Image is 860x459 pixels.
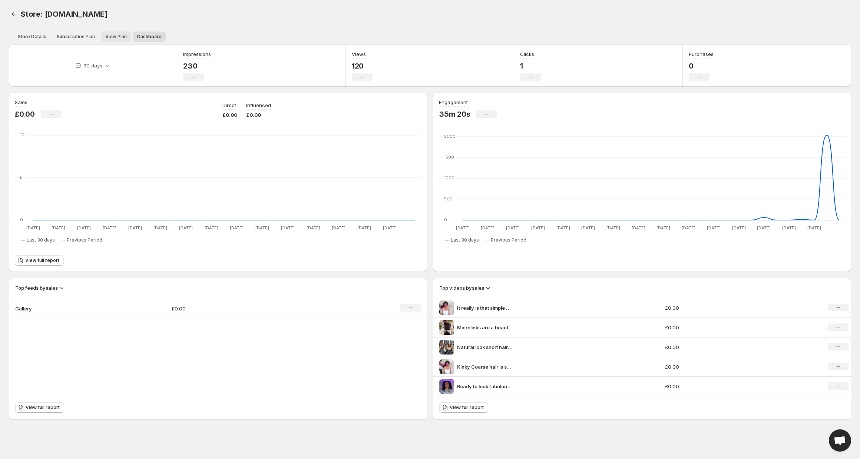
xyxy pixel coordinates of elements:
p: It really is that simple Have you tried a u-part wig yet Shop now at TOALLMYBLACKGIRLS [457,304,513,312]
text: [DATE] [556,225,570,230]
text: [DATE] [179,225,193,230]
p: Gallery [15,305,52,312]
text: [DATE] [332,225,345,230]
p: Natural look short hair Go for 1 bundle toallmyblackgirls [457,343,513,351]
text: 1500 [444,154,454,160]
h3: Impressions [183,50,211,58]
p: £0.00 [15,110,35,119]
text: [DATE] [682,225,695,230]
text: [DATE] [732,225,746,230]
text: 5 [20,175,23,180]
text: 2000 [444,134,456,139]
img: Microlinks are a beautiful way to add length and volume to your hair I know what youre thinking W... [439,320,454,335]
p: £0.00 [665,343,777,351]
text: [DATE] [481,225,494,230]
a: View full report [439,402,488,413]
text: [DATE] [656,225,670,230]
h3: Sales [15,99,27,106]
text: 10 [20,132,24,137]
text: [DATE] [26,225,40,230]
text: [DATE] [506,225,520,230]
span: Previous Period [67,237,102,243]
p: £0.00 [246,111,271,119]
span: View full report [26,405,60,410]
p: £0.00 [172,305,316,312]
text: [DATE] [581,225,595,230]
span: Store Details [18,34,46,40]
h3: Views [352,50,366,58]
button: Store details [13,31,51,42]
p: Microlinks are a beautiful way to add length and volume to your hair I know what youre thinking W... [457,324,513,331]
p: 230 [183,61,211,70]
p: 0 [689,61,714,70]
span: View full report [25,257,59,263]
span: Store: [DOMAIN_NAME] [21,10,107,19]
button: Dashboard [133,31,166,42]
h3: Top feeds by sales [15,284,58,292]
span: Subscription Plan [57,34,95,40]
h3: Engagement [439,99,468,106]
text: [DATE] [707,225,721,230]
p: Ready to look fabulous Comment BOOK and well send you a link to fix an appointment UK Black Owned... [457,383,513,390]
p: 30 days [83,62,102,69]
text: [DATE] [383,225,397,230]
text: [DATE] [606,225,620,230]
text: [DATE] [52,225,65,230]
h3: Purchases [689,50,714,58]
span: Last 30 days [451,237,479,243]
text: [DATE] [531,225,545,230]
p: Influenced [246,102,271,109]
text: [DATE] [632,225,645,230]
text: [DATE] [103,225,116,230]
button: View plan [101,31,131,42]
text: [DATE] [205,225,218,230]
p: £0.00 [665,304,777,312]
text: [DATE] [230,225,244,230]
img: It really is that simple Have you tried a u-part wig yet Shop now at TOALLMYBLACKGIRLS [439,300,454,315]
a: Back [9,9,19,19]
text: [DATE] [255,225,269,230]
text: 0 [444,217,447,222]
text: [DATE] [357,225,371,230]
text: 500 [444,196,453,202]
text: [DATE] [281,225,295,230]
text: [DATE] [456,225,470,230]
text: [DATE] [782,225,796,230]
text: 0 [20,217,23,222]
text: [DATE] [757,225,771,230]
a: View full report [15,255,64,266]
h3: Top videos by sales [439,284,484,292]
p: Direct [222,102,236,109]
p: £0.00 [665,324,777,331]
button: Subscription plan [52,31,99,42]
p: £0.00 [665,363,777,370]
span: Previous Period [491,237,526,243]
span: View full report [450,405,484,410]
a: View full report [15,402,64,413]
text: 1000 [444,175,454,180]
img: Natural look short hair Go for 1 bundle toallmyblackgirls [439,340,454,355]
text: [DATE] [153,225,167,230]
text: [DATE] [77,225,91,230]
img: Kinky Coarse hair is something else Shop Kinky Coarse Headband Wig for this quick look now at TOA... [439,359,454,374]
p: 1 [520,61,541,70]
span: Dashboard [137,34,162,40]
span: View Plan [105,34,127,40]
text: [DATE] [128,225,142,230]
span: Last 30 days [27,237,55,243]
img: Ready to look fabulous Comment BOOK and well send you a link to fix an appointment UK Black Owned... [439,379,454,394]
text: [DATE] [807,225,821,230]
p: £0.00 [222,111,237,119]
h3: Clicks [520,50,534,58]
p: 35m 20s [439,110,470,119]
p: 120 [352,61,373,70]
p: Kinky Coarse hair is something else Shop Kinky Coarse Headband Wig for this quick look now at TOA... [457,363,513,370]
a: Open chat [829,429,851,452]
text: [DATE] [307,225,320,230]
p: £0.00 [665,383,777,390]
